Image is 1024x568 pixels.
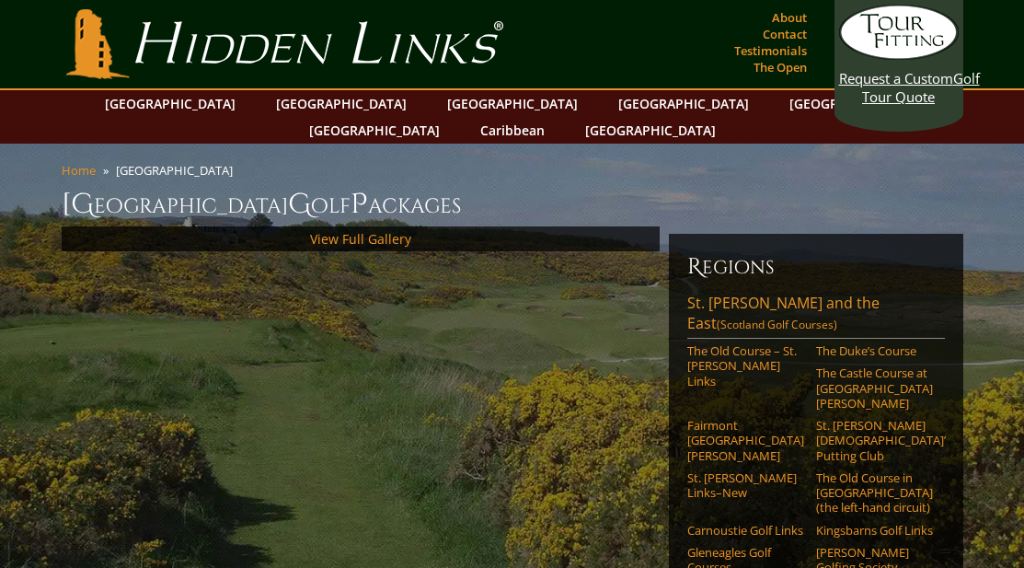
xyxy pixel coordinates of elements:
a: [GEOGRAPHIC_DATA] [300,117,449,144]
a: [GEOGRAPHIC_DATA] [438,90,587,117]
a: The Duke’s Course [816,343,933,358]
h1: [GEOGRAPHIC_DATA] olf ackages [62,186,963,223]
a: [GEOGRAPHIC_DATA] [96,90,245,117]
h6: Regions [687,252,945,282]
a: The Old Course in [GEOGRAPHIC_DATA] (the left-hand circuit) [816,470,933,516]
a: St. [PERSON_NAME] Links–New [687,470,804,501]
a: View Full Gallery [310,230,411,248]
a: Fairmont [GEOGRAPHIC_DATA][PERSON_NAME] [687,418,804,463]
a: Testimonials [730,38,811,64]
a: Home [62,162,96,179]
a: About [767,5,811,30]
a: St. [PERSON_NAME] [DEMOGRAPHIC_DATA]’ Putting Club [816,418,933,463]
a: Contact [758,21,811,47]
a: Kingsbarns Golf Links [816,523,933,538]
a: Request a CustomGolf Tour Quote [839,5,959,106]
a: Caribbean [471,117,554,144]
li: [GEOGRAPHIC_DATA] [116,162,240,179]
span: Request a Custom [839,69,953,87]
a: The Castle Course at [GEOGRAPHIC_DATA][PERSON_NAME] [816,365,933,411]
a: [GEOGRAPHIC_DATA] [609,90,758,117]
a: The Old Course – St. [PERSON_NAME] Links [687,343,804,388]
a: [GEOGRAPHIC_DATA] [780,90,929,117]
span: G [288,186,311,223]
span: (Scotland Golf Courses) [717,317,837,332]
a: The Open [749,54,811,80]
a: Carnoustie Golf Links [687,523,804,538]
span: P [351,186,368,223]
a: [GEOGRAPHIC_DATA] [576,117,725,144]
a: St. [PERSON_NAME] and the East(Scotland Golf Courses) [687,293,945,339]
a: [GEOGRAPHIC_DATA] [267,90,416,117]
